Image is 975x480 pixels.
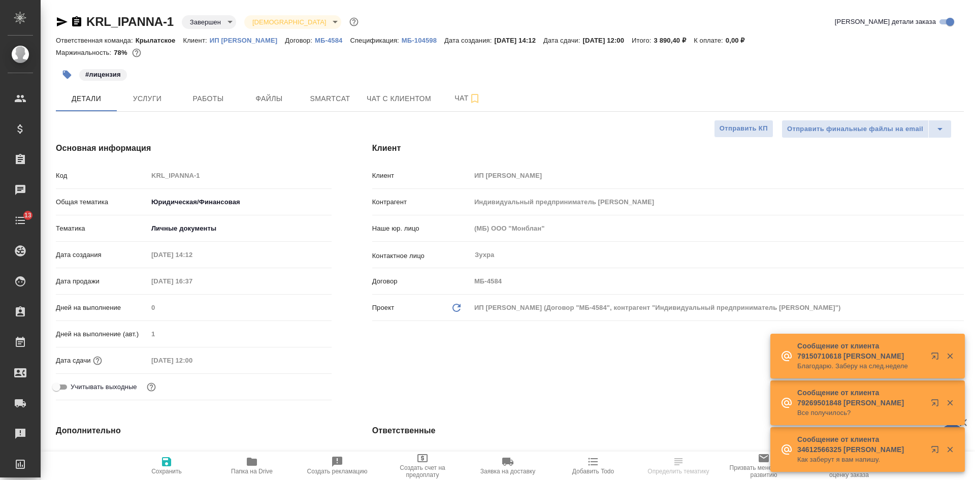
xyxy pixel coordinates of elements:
[56,425,332,437] h4: Дополнительно
[372,425,964,437] h4: Ответственные
[249,18,329,26] button: [DEMOGRAPHIC_DATA]
[306,92,354,105] span: Smartcat
[307,468,368,475] span: Создать рекламацию
[726,37,753,44] p: 0,00 ₽
[714,120,773,138] button: Отправить КП
[56,356,91,366] p: Дата сдачи
[797,434,924,455] p: Сообщение от клиента 34612566325 [PERSON_NAME]
[148,451,332,465] input: Пустое поле
[183,37,209,44] p: Клиент:
[151,468,182,475] span: Сохранить
[480,468,535,475] span: Заявка на доставку
[543,37,582,44] p: Дата сдачи:
[465,452,550,480] button: Заявка на доставку
[244,15,341,29] div: Завершен
[372,276,471,286] p: Договор
[787,123,923,135] span: Отправить финальные файлы на email
[494,37,543,44] p: [DATE] 14:12
[136,37,183,44] p: Крылатское
[3,208,38,233] a: 13
[372,197,471,207] p: Контрагент
[71,382,137,392] span: Учитывать выходные
[184,92,233,105] span: Работы
[285,37,315,44] p: Договор:
[148,220,332,237] div: Личные документы
[572,468,614,475] span: Добавить Todo
[939,445,960,454] button: Закрыть
[91,354,104,367] button: Если добавить услуги и заполнить их объемом, то дата рассчитается автоматически
[56,37,136,44] p: Ответственная команда:
[797,455,924,465] p: Как заберут я вам напишу.
[372,223,471,234] p: Наше юр. лицо
[720,123,768,135] span: Отправить КП
[550,452,636,480] button: Добавить Todo
[471,274,964,289] input: Пустое поле
[471,221,964,236] input: Пустое поле
[114,49,129,56] p: 78%
[124,452,209,480] button: Сохранить
[380,452,465,480] button: Создать счет на предоплату
[797,388,924,408] p: Сообщение от клиента 79269501848 [PERSON_NAME]
[443,92,492,105] span: Чат
[145,380,158,394] button: Выбери, если сб и вс нужно считать рабочими днями для выполнения заказа.
[647,468,709,475] span: Определить тематику
[71,16,83,28] button: Скопировать ссылку
[474,446,498,471] button: Добавить менеджера
[632,37,654,44] p: Итого:
[148,353,237,368] input: Пустое поле
[372,142,964,154] h4: Клиент
[56,197,148,207] p: Общая тематика
[636,452,721,480] button: Определить тематику
[56,303,148,313] p: Дней на выполнение
[372,171,471,181] p: Клиент
[925,439,949,464] button: Открыть в новой вкладке
[56,63,78,86] button: Добавить тэг
[56,142,332,154] h4: Основная информация
[471,168,964,183] input: Пустое поле
[347,15,361,28] button: Доп статусы указывают на важность/срочность заказа
[797,408,924,418] p: Все получилось?
[123,92,172,105] span: Услуги
[182,15,236,29] div: Завершен
[62,92,111,105] span: Детали
[56,329,148,339] p: Дней на выполнение (авт.)
[925,393,949,417] button: Открыть в новой вкладке
[372,303,395,313] p: Проект
[835,17,936,27] span: [PERSON_NAME] детали заказа
[372,251,471,261] p: Контактное лицо
[782,120,952,138] div: split button
[148,247,237,262] input: Пустое поле
[939,351,960,361] button: Закрыть
[148,194,332,211] div: Юридическая/Финансовая
[56,276,148,286] p: Дата продажи
[231,468,273,475] span: Папка на Drive
[245,92,294,105] span: Файлы
[315,36,350,44] a: МБ-4584
[148,274,237,289] input: Пустое поле
[939,398,960,407] button: Закрыть
[56,250,148,260] p: Дата создания
[925,346,949,370] button: Открыть в новой вкладке
[694,37,726,44] p: К оплате:
[85,70,121,80] p: #лицензия
[471,195,964,209] input: Пустое поле
[797,341,924,361] p: Сообщение от клиента 79150710618 [PERSON_NAME]
[721,452,806,480] button: Призвать менеджера по развитию
[130,46,143,59] button: 705.30 RUB;
[295,452,380,480] button: Создать рекламацию
[148,300,332,315] input: Пустое поле
[386,464,459,478] span: Создать счет на предоплату
[209,452,295,480] button: Папка на Drive
[56,223,148,234] p: Тематика
[56,16,68,28] button: Скопировать ссылку для ЯМессенджера
[18,210,38,220] span: 13
[402,36,444,44] a: МБ-104598
[782,120,929,138] button: Отправить финальные файлы на email
[582,37,632,44] p: [DATE] 12:00
[148,168,332,183] input: Пустое поле
[350,37,401,44] p: Спецификация:
[56,49,114,56] p: Маржинальность:
[78,70,128,78] span: лицензия
[56,171,148,181] p: Код
[444,37,494,44] p: Дата создания:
